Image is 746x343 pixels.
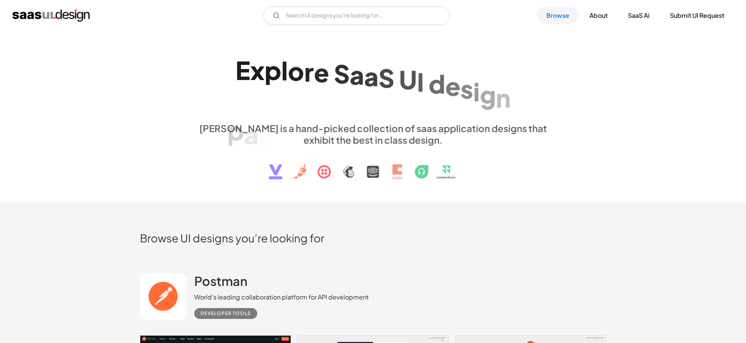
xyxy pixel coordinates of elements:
[496,83,511,113] div: n
[227,116,244,146] div: p
[140,231,606,245] h2: Browse UI designs you’re looking for
[194,293,369,302] div: World's leading collaboration platform for API development
[194,273,248,293] a: Postman
[661,7,734,24] a: Submit UI Request
[250,55,265,85] div: x
[480,80,496,110] div: g
[334,58,350,88] div: S
[265,55,281,85] div: p
[364,61,378,91] div: a
[200,309,251,318] div: Developer tools
[194,55,552,115] h1: Explore SaaS UI design patterns & interactions.
[304,56,314,86] div: r
[194,273,248,289] h2: Postman
[350,59,364,89] div: a
[473,77,480,106] div: i
[235,55,250,85] div: E
[258,123,269,153] div: t
[263,6,450,25] form: Email Form
[537,7,579,24] a: Browse
[288,56,304,86] div: o
[194,122,552,146] div: [PERSON_NAME] is a hand-picked collection of saas application designs that exhibit the best in cl...
[244,119,258,149] div: a
[281,55,288,85] div: l
[263,6,450,25] input: Search UI designs you're looking for...
[417,66,424,96] div: I
[12,9,90,22] a: home
[255,146,491,186] img: text, icon, saas logo
[429,69,445,99] div: d
[619,7,659,24] a: SaaS Ai
[580,7,617,24] a: About
[378,63,394,92] div: S
[445,71,460,101] div: e
[399,64,417,94] div: U
[460,74,473,104] div: s
[314,57,329,87] div: e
